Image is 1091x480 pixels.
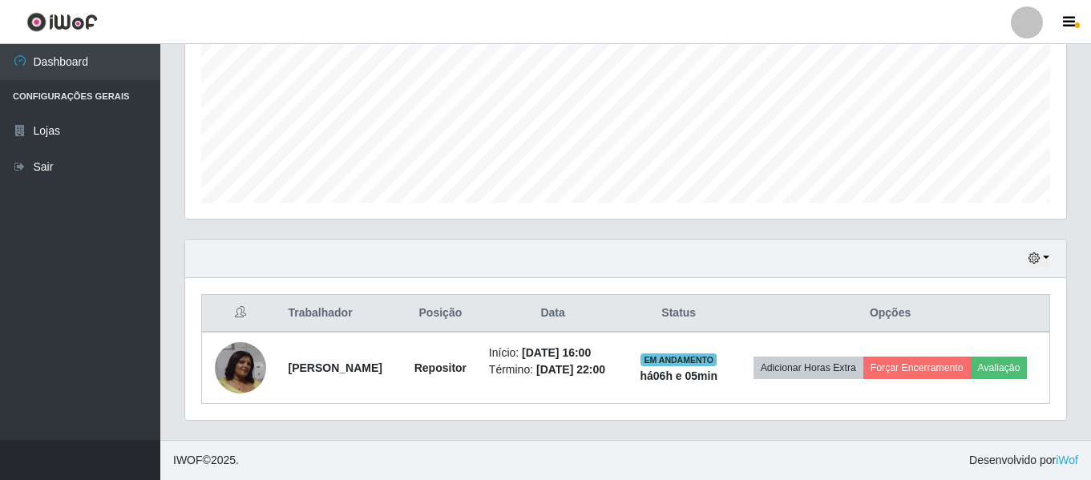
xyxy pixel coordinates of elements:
[536,363,605,376] time: [DATE] 22:00
[215,342,266,393] img: 1755965630381.jpeg
[754,357,863,379] button: Adicionar Horas Extra
[479,295,627,333] th: Data
[1056,454,1078,466] a: iWof
[640,353,717,366] span: EM ANDAMENTO
[626,295,731,333] th: Status
[173,454,203,466] span: IWOF
[731,295,1049,333] th: Opções
[288,361,382,374] strong: [PERSON_NAME]
[26,12,98,32] img: CoreUI Logo
[522,346,591,359] time: [DATE] 16:00
[640,369,717,382] strong: há 06 h e 05 min
[489,361,617,378] li: Término:
[278,295,401,333] th: Trabalhador
[969,452,1078,469] span: Desenvolvido por
[863,357,971,379] button: Forçar Encerramento
[414,361,467,374] strong: Repositor
[971,357,1028,379] button: Avaliação
[489,345,617,361] li: Início:
[173,452,239,469] span: © 2025 .
[402,295,479,333] th: Posição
